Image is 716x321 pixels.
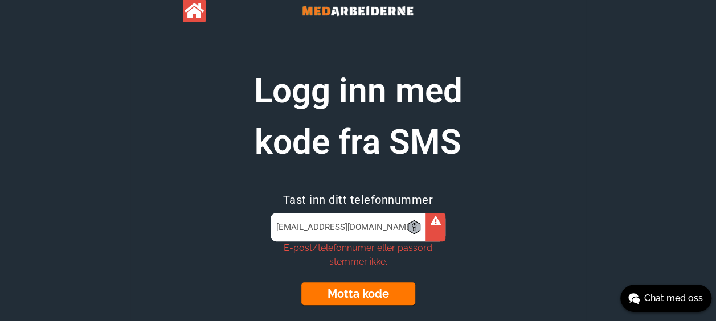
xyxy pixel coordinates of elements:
button: Chat med oss [620,285,711,312]
span: Chat med oss [644,291,703,305]
span: Tast inn ditt telefonnummer [283,193,433,207]
button: Motta kode [301,282,415,305]
i: E-post/telefonnumer eller passord stemmer ikke. [431,216,441,225]
div: E-post/telefonnumer eller passord stemmer ikke. [271,241,445,269]
h1: Logg inn med kode fra SMS [216,65,501,168]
